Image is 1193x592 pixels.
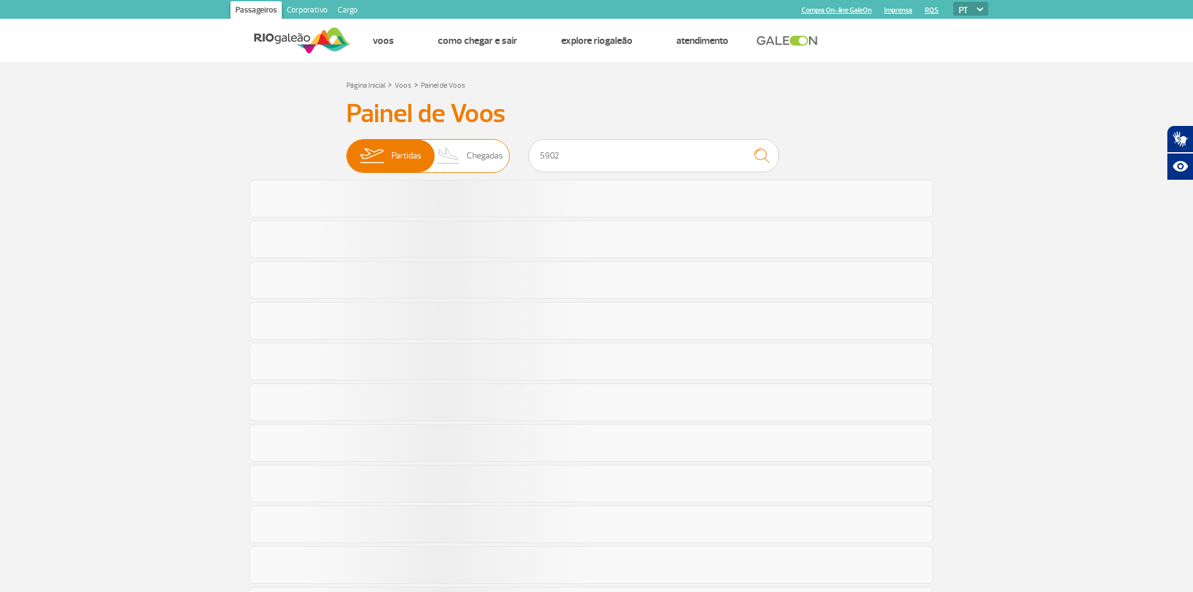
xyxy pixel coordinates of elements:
a: Cargo [333,1,363,21]
a: Como chegar e sair [438,34,517,47]
a: Corporativo [282,1,333,21]
a: > [414,77,418,91]
img: slider-embarque [352,140,391,172]
a: Atendimento [676,34,728,47]
a: Página Inicial [346,81,385,90]
a: Painel de Voos [421,81,465,90]
a: Passageiros [230,1,282,21]
button: Abrir tradutor de língua de sinais. [1167,125,1193,153]
span: Chegadas [467,140,503,172]
div: Plugin de acessibilidade da Hand Talk. [1167,125,1193,180]
a: > [388,77,392,91]
input: Voo, cidade ou cia aérea [529,139,779,172]
span: Partidas [391,140,421,172]
a: Compra On-line GaleOn [802,6,872,14]
button: Abrir recursos assistivos. [1167,153,1193,180]
a: Imprensa [884,6,912,14]
a: Voos [395,81,411,90]
h3: Painel de Voos [346,98,847,130]
a: RQS [925,6,939,14]
a: Explore RIOgaleão [561,34,633,47]
a: Voos [373,34,394,47]
img: slider-desembarque [430,140,467,172]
